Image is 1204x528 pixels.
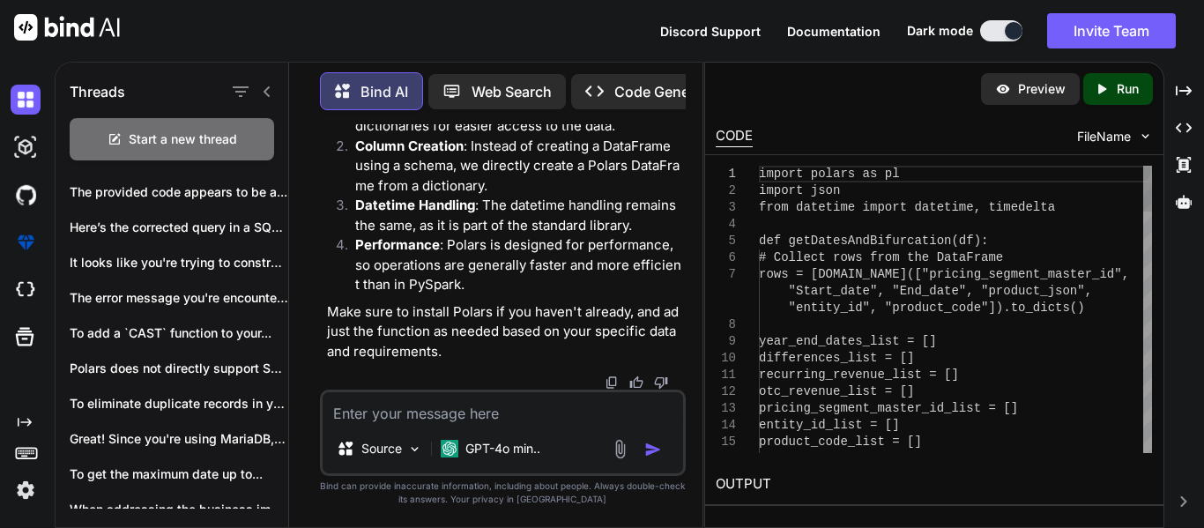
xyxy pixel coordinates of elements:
p: The provided code appears to be a... [70,183,288,201]
p: Preview [1018,80,1066,98]
p: Great! Since you're using MariaDB, you can... [70,430,288,448]
p: The error message you're encountering indicates that... [70,289,288,307]
span: recurring_revenue_list = [] [759,368,959,382]
button: Invite Team [1047,13,1176,48]
span: "entity_id", "product_code"]).to_dicts() [789,301,1085,315]
p: Bind AI [360,81,408,102]
span: pricing_segment_master_id_list = [] [759,401,1018,415]
div: 12 [716,383,736,400]
span: differences_list = [] [759,351,914,365]
img: githubDark [11,180,41,210]
img: darkAi-studio [11,132,41,162]
span: otc_revenue_list = [] [759,384,914,398]
div: 2 [716,182,736,199]
strong: Datetime Handling [355,197,475,213]
span: FileName [1077,128,1131,145]
span: # Collect rows from the DataFrame [759,250,1003,264]
img: GPT-4o mini [441,440,458,457]
div: 1 [716,166,736,182]
span: Discord Support [660,24,761,39]
div: 15 [716,434,736,450]
div: 8 [716,316,736,333]
img: like [629,376,643,390]
span: import json [759,183,840,197]
img: chevron down [1138,129,1153,144]
img: copy [605,376,619,390]
div: 7 [716,266,736,283]
button: Documentation [787,22,881,41]
button: Discord Support [660,22,761,41]
div: 14 [716,417,736,434]
span: import polars as pl [759,167,900,181]
h2: OUTPUT [705,464,1163,505]
p: Code Generator [614,81,721,102]
strong: Column Creation [355,138,464,154]
img: Pick Models [407,442,422,457]
img: darkChat [11,85,41,115]
p: It looks like you're trying to construct... [70,254,288,271]
span: year_end_dates_list = [] [759,334,937,348]
p: Here’s the corrected query in a SQL-like... [70,219,288,236]
span: Documentation [787,24,881,39]
div: 11 [716,367,736,383]
span: Start a new thread [129,130,237,148]
p: To add a `CAST` function to your... [70,324,288,342]
div: CODE [716,126,753,147]
img: Bind AI [14,14,120,41]
img: premium [11,227,41,257]
img: settings [11,475,41,505]
p: GPT-4o min.. [465,440,540,457]
div: 10 [716,350,736,367]
p: To eliminate duplicate records in your SQL... [70,395,288,413]
img: icon [644,441,662,458]
img: attachment [610,439,630,459]
h1: Threads [70,81,125,102]
p: To get the maximum date up to... [70,465,288,483]
span: product_code_list = [] [759,435,922,449]
span: entity_id_list = [] [759,418,900,432]
p: When addressing the business implications of not... [70,501,288,518]
div: 9 [716,333,736,350]
img: preview [995,81,1011,97]
p: Web Search [472,81,552,102]
div: 4 [716,216,736,233]
div: 5 [716,233,736,249]
img: dislike [654,376,668,390]
div: 3 [716,199,736,216]
span: "Start_date", "End_date", "product_json", [789,284,1092,298]
span: rows = [DOMAIN_NAME](["pricing_segment_master_id", [759,267,1129,281]
div: 16 [716,450,736,467]
span: def getDatesAndBifurcation(df): [759,234,988,248]
p: Run [1117,80,1139,98]
li: : The datetime handling remains the same, as it is part of the standard library. [341,196,682,235]
img: cloudideIcon [11,275,41,305]
div: 13 [716,400,736,417]
p: Bind can provide inaccurate information, including about people. Always double-check its answers.... [320,480,686,506]
li: : Polars is designed for performance, so operations are generally faster and more efficient than ... [341,235,682,295]
strong: Performance [355,236,440,253]
p: Make sure to install Polars if you haven't already, and adjust the function as needed based on yo... [327,302,682,362]
span: from datetime import datetime, timedelta [759,200,1055,214]
p: Source [361,440,402,457]
li: : Instead of creating a DataFrame using a schema, we directly create a Polars DataFrame from a di... [341,137,682,197]
span: Dark mode [907,22,973,40]
p: Polars does not directly support SQL queries... [70,360,288,377]
div: 6 [716,249,736,266]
